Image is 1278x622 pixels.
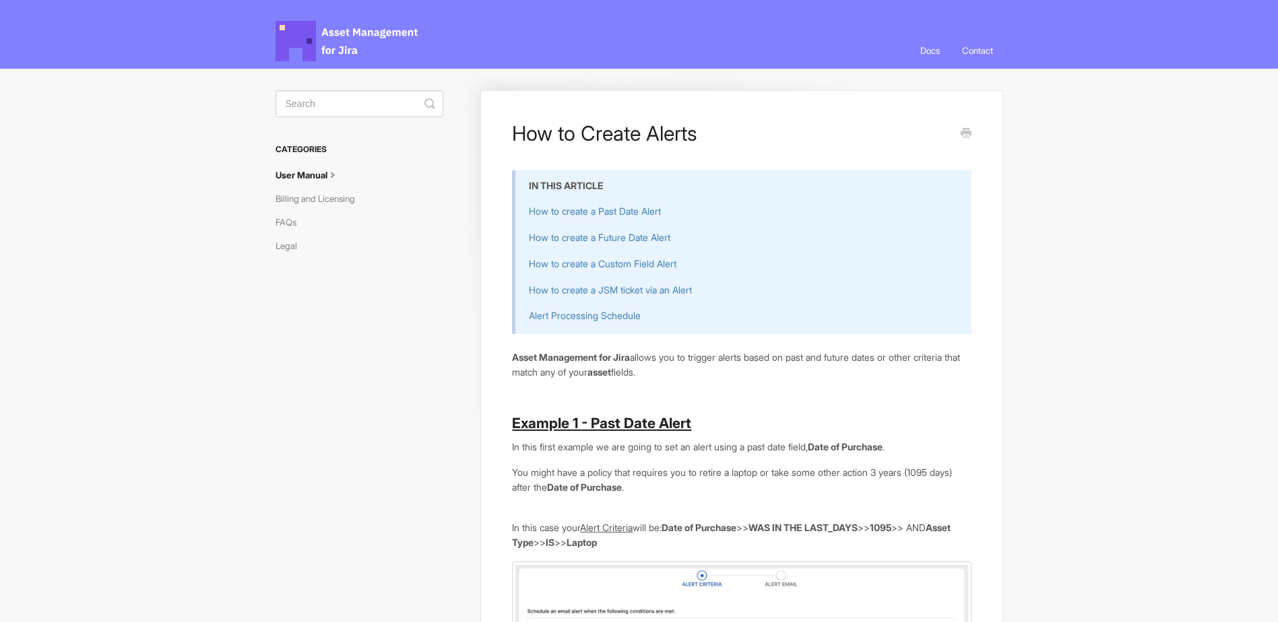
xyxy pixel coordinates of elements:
a: FAQs [276,211,307,233]
a: How to create a JSM ticket via an Alert [529,284,692,296]
a: t [674,258,676,269]
b: IS [546,537,554,548]
b: Laptop [567,537,597,548]
a: How to create a Future Date Alert [529,232,670,243]
b: Date of Purchase [808,441,883,452]
b: Date of Purchase [662,522,736,533]
p: In this first example we are going to set an alert using a past date field, . [512,440,971,454]
u: Alert Criteria [580,522,633,533]
b: Asset Management for Jira [512,351,630,363]
b: asset [587,366,611,378]
p: allows you to trigger alerts based on past and future dates or other criteria that match any of y... [512,350,971,379]
h1: How to Create Alerts [512,121,951,145]
a: How to create a Custom Field Aler [529,258,674,269]
a: Billing and Licensing [276,188,365,209]
b: Example 1 - Past Date Alert [512,415,691,431]
b: 1095 [870,522,891,533]
a: Contact [952,32,1003,69]
a: Print this Article [961,127,971,141]
a: User Manual [276,164,350,186]
b: IN THIS ARTICLE [529,180,604,191]
a: How to create a Past Date Alert [529,205,661,217]
b: Date of Purchase [547,481,622,493]
b: WAS IN THE LAST_DAYS [748,522,858,533]
a: Alert Processing Schedule [529,310,641,321]
p: In this case your will be: >> >> >> AND >> >> [512,520,971,549]
a: Docs [910,32,950,69]
span: Asset Management for Jira Docs [276,21,420,61]
a: Legal [276,235,307,256]
p: You might have a policy that requires you to retire a laptop or take some other action 3 years (1... [512,465,971,494]
h3: Categories [276,137,443,162]
input: Search [276,90,443,117]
